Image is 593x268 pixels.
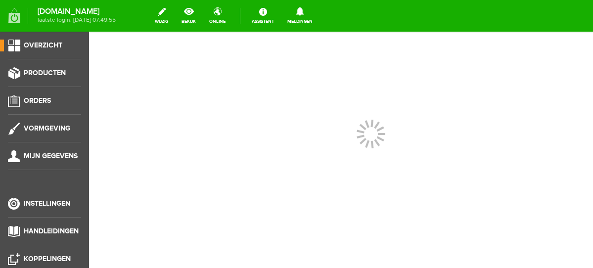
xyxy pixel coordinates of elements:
a: wijzig [149,5,174,27]
a: bekijk [176,5,202,27]
span: Instellingen [24,199,70,208]
a: online [203,5,231,27]
strong: [DOMAIN_NAME] [38,9,116,14]
span: Mijn gegevens [24,152,78,160]
a: Assistent [246,5,280,27]
span: Vormgeving [24,124,70,133]
span: Producten [24,69,66,77]
a: Meldingen [281,5,319,27]
span: Handleidingen [24,227,79,235]
span: Orders [24,96,51,105]
span: Overzicht [24,41,62,49]
span: laatste login: [DATE] 07:49:55 [38,17,116,23]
